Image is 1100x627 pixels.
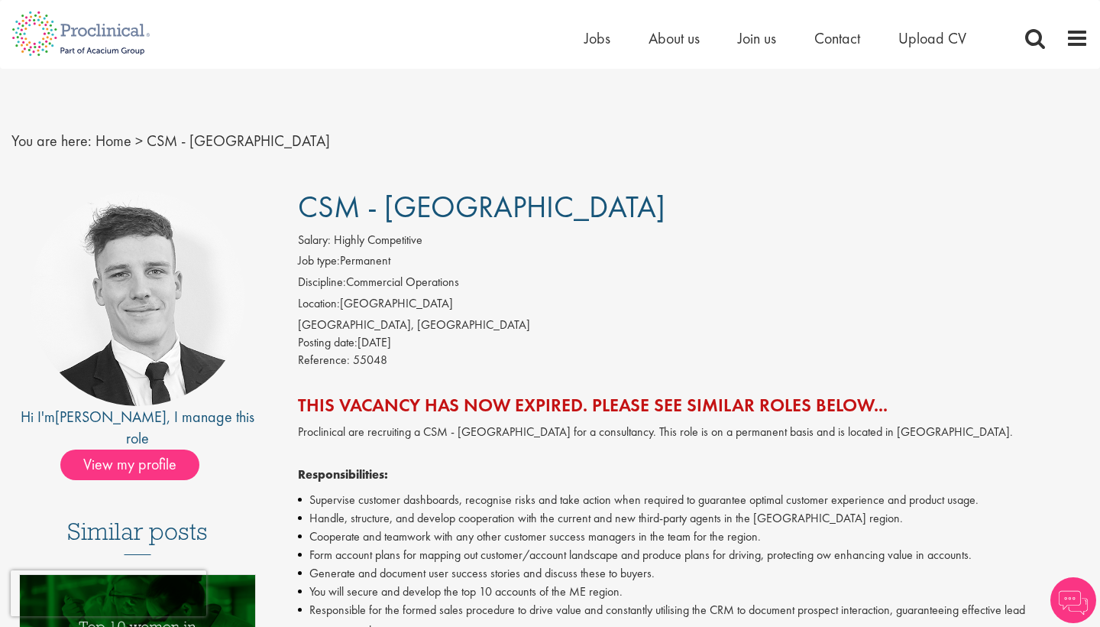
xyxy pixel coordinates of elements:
[649,28,700,48] a: About us
[298,395,1089,415] h2: This vacancy has now expired. Please see similar roles below...
[298,528,1089,546] li: Cooperate and teamwork with any other customer success managers in the team for the region.
[298,295,340,313] label: Location:
[11,406,264,450] div: Hi I'm , I manage this role
[147,131,330,151] span: CSM - [GEOGRAPHIC_DATA]
[135,131,143,151] span: >
[298,334,1089,352] div: [DATE]
[334,232,422,248] span: Highly Competitive
[298,509,1089,528] li: Handle, structure, and develop cooperation with the current and new third-party agents in the [GE...
[298,352,350,369] label: Reference:
[298,466,388,482] strong: Responsibilities:
[30,190,245,406] img: imeage of recruiter Nicolas Daniel
[298,274,346,291] label: Discipline:
[298,252,1089,274] li: Permanent
[298,295,1089,317] li: [GEOGRAPHIC_DATA]
[298,564,1089,583] li: Generate and document user success stories and discuss these to buyers.
[298,583,1089,601] li: You will secure and develop the top 10 accounts of the ME region.
[814,28,860,48] a: Contact
[738,28,776,48] a: Join us
[298,232,331,249] label: Salary:
[298,317,1089,334] div: [GEOGRAPHIC_DATA], [GEOGRAPHIC_DATA]
[298,424,1089,441] p: Proclinical are recruiting a CSM - [GEOGRAPHIC_DATA] for a consultancy. This role is on a permane...
[55,407,167,427] a: [PERSON_NAME]
[60,450,199,480] span: View my profile
[584,28,610,48] a: Jobs
[11,131,92,151] span: You are here:
[298,187,665,226] span: CSM - [GEOGRAPHIC_DATA]
[67,518,208,555] h3: Similar posts
[298,546,1089,564] li: Form account plans for mapping out customer/account landscape and produce plans for driving, prot...
[298,274,1089,295] li: Commercial Operations
[298,334,357,350] span: Posting date:
[298,252,340,270] label: Job type:
[11,570,206,616] iframe: reCAPTCHA
[95,131,131,151] a: breadcrumb link
[1050,577,1096,623] img: Chatbot
[898,28,966,48] a: Upload CV
[60,453,215,473] a: View my profile
[298,491,1089,509] li: Supervise customer dashboards, recognise risks and take action when required to guarantee optimal...
[353,352,387,368] span: 55048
